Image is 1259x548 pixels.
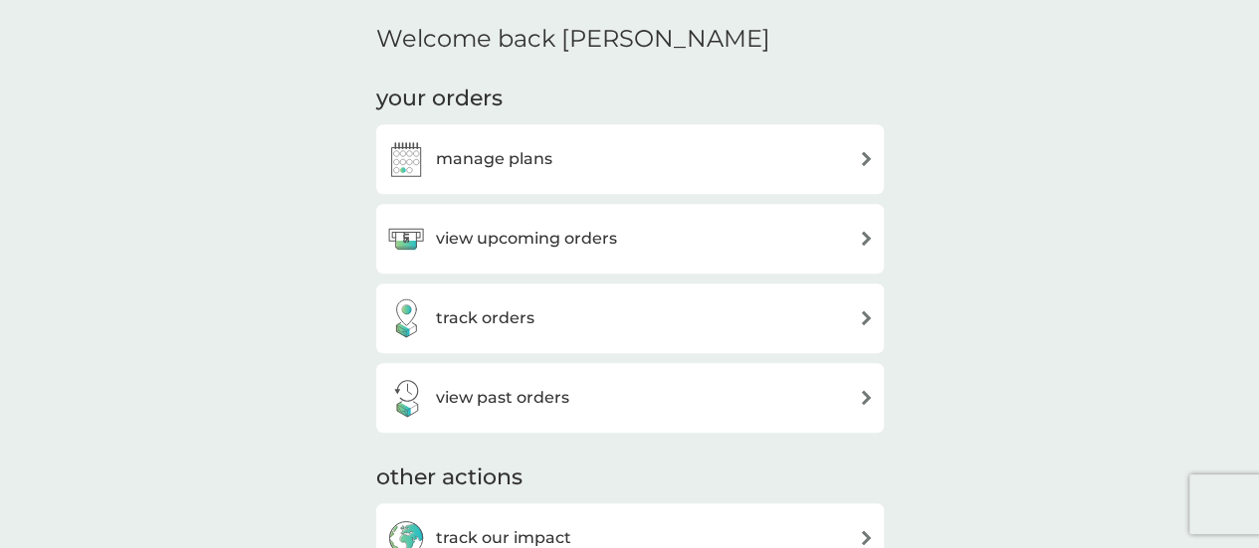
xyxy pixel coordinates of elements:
[859,151,874,166] img: arrow right
[436,305,534,331] h3: track orders
[859,530,874,545] img: arrow right
[376,25,770,54] h2: Welcome back [PERSON_NAME]
[436,226,617,252] h3: view upcoming orders
[859,231,874,246] img: arrow right
[376,462,523,493] h3: other actions
[436,385,569,411] h3: view past orders
[859,310,874,325] img: arrow right
[859,390,874,405] img: arrow right
[376,84,503,114] h3: your orders
[436,146,552,172] h3: manage plans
